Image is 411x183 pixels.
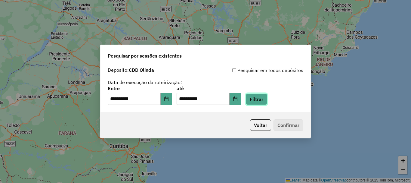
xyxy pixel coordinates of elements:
[108,79,182,86] label: Data de execução da roteirização:
[246,93,267,105] button: Filtrar
[250,119,271,131] button: Voltar
[108,85,172,92] label: Entre
[205,67,303,74] div: Pesquisar em todos depósitos
[108,66,154,74] label: Depósito:
[161,93,172,105] button: Choose Date
[108,52,182,59] span: Pesquisar por sessões existentes
[177,85,241,92] label: até
[129,67,154,73] strong: CDD Olinda
[230,93,241,105] button: Choose Date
